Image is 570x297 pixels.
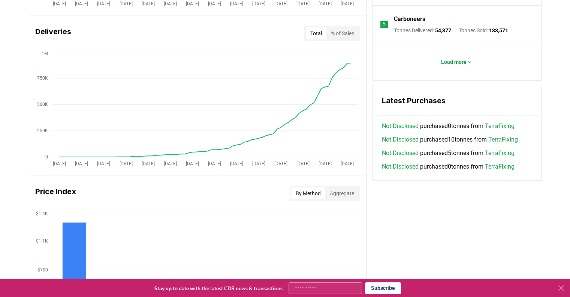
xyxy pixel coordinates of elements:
a: Not Disclosed [382,149,419,158]
tspan: [DATE] [163,161,177,166]
tspan: 500K [37,102,48,107]
span: 54,377 [435,27,451,33]
tspan: [DATE] [230,1,243,6]
p: 5 [382,20,386,29]
tspan: [DATE] [75,161,88,166]
tspan: [DATE] [141,161,154,166]
tspan: 750K [37,75,48,81]
span: purchased 10 tonnes from [382,135,518,144]
tspan: $700 [37,267,48,273]
a: Not Disclosed [382,162,419,171]
tspan: 1M [41,51,48,56]
tspan: [DATE] [208,161,221,166]
tspan: [DATE] [53,161,66,166]
tspan: [DATE] [119,1,132,6]
tspan: [DATE] [97,1,110,6]
tspan: 0 [45,154,48,160]
h3: Price Index [35,186,76,201]
tspan: [DATE] [341,1,354,6]
h3: Deliveries [35,26,71,41]
tspan: [DATE] [186,161,199,166]
button: % of Sales [326,27,359,39]
tspan: $1.4K [36,211,48,216]
tspan: $1.1K [36,238,48,244]
tspan: [DATE] [318,1,331,6]
tspan: [DATE] [97,161,110,166]
tspan: [DATE] [53,1,66,6]
a: Not Disclosed [382,135,419,144]
a: TerraFixing [485,162,515,171]
tspan: [DATE] [318,161,331,166]
tspan: [DATE] [119,161,132,166]
button: Aggregate [325,187,359,199]
a: TerraFixing [488,135,518,144]
p: Load more [441,58,467,66]
a: TerraFixing [485,149,515,158]
button: By Method [291,187,325,199]
a: Not Disclosed [382,122,419,131]
button: Load more [435,54,479,69]
tspan: [DATE] [274,161,287,166]
tspan: 250K [37,128,48,133]
tspan: [DATE] [141,1,154,6]
tspan: [DATE] [296,1,309,6]
tspan: [DATE] [341,161,354,166]
tspan: [DATE] [186,1,199,6]
a: Carboneers [394,15,425,24]
a: TerraFixing [485,122,515,131]
tspan: [DATE] [296,161,309,166]
tspan: [DATE] [274,1,287,6]
tspan: [DATE] [75,1,88,6]
p: Tonnes Sold : [459,27,508,34]
tspan: [DATE] [230,161,243,166]
span: purchased 0 tonnes from [382,122,515,131]
tspan: [DATE] [252,161,265,166]
p: Tonnes Delivered : [394,27,451,34]
span: purchased 0 tonnes from [382,162,515,171]
span: purchased 5 tonnes from [382,149,515,158]
button: Total [306,27,326,39]
tspan: [DATE] [163,1,177,6]
tspan: [DATE] [252,1,265,6]
h3: Latest Purchases [382,95,532,106]
tspan: [DATE] [208,1,221,6]
span: 133,571 [489,27,508,33]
